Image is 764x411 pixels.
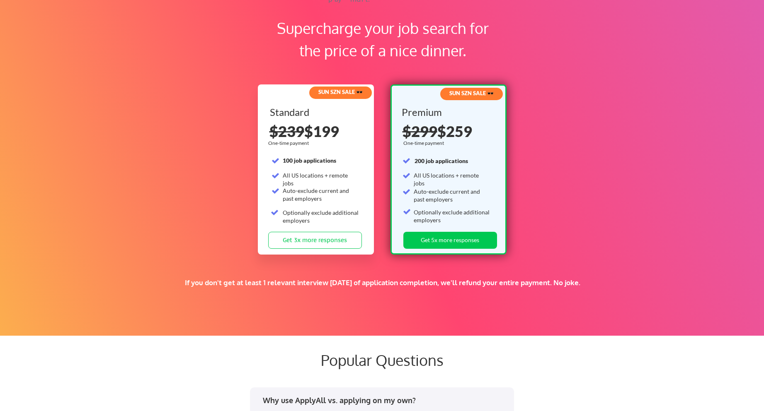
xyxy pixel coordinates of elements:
[403,124,496,139] div: $259
[263,395,506,406] div: Why use ApplyAll vs. applying on my own?
[449,90,494,96] strong: SUN SZN SALE 🕶️
[283,171,359,187] div: All US locations + remote jobs
[283,209,359,225] div: Optionally exclude additional employers
[403,122,437,140] s: $299
[267,17,499,62] div: Supercharge your job search for the price of a nice dinner.
[283,157,336,164] strong: 100 job applications
[269,122,304,140] s: $239
[403,232,497,249] button: Get 5x more responses
[318,89,363,95] strong: SUN SZN SALE 🕶️
[268,140,311,147] div: One-time payment
[414,208,490,224] div: Optionally exclude additional employers
[415,157,468,164] strong: 200 job applications
[269,124,363,139] div: $199
[144,278,621,287] div: If you don't get at least 1 relevant interview [DATE] of application completion, we'll refund you...
[414,187,490,204] div: Auto-exclude current and past employers
[283,187,359,203] div: Auto-exclude current and past employers
[270,107,361,117] div: Standard
[268,232,362,249] button: Get 3x more responses
[183,351,581,369] div: Popular Questions
[414,171,490,187] div: All US locations + remote jobs
[402,107,492,117] div: Premium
